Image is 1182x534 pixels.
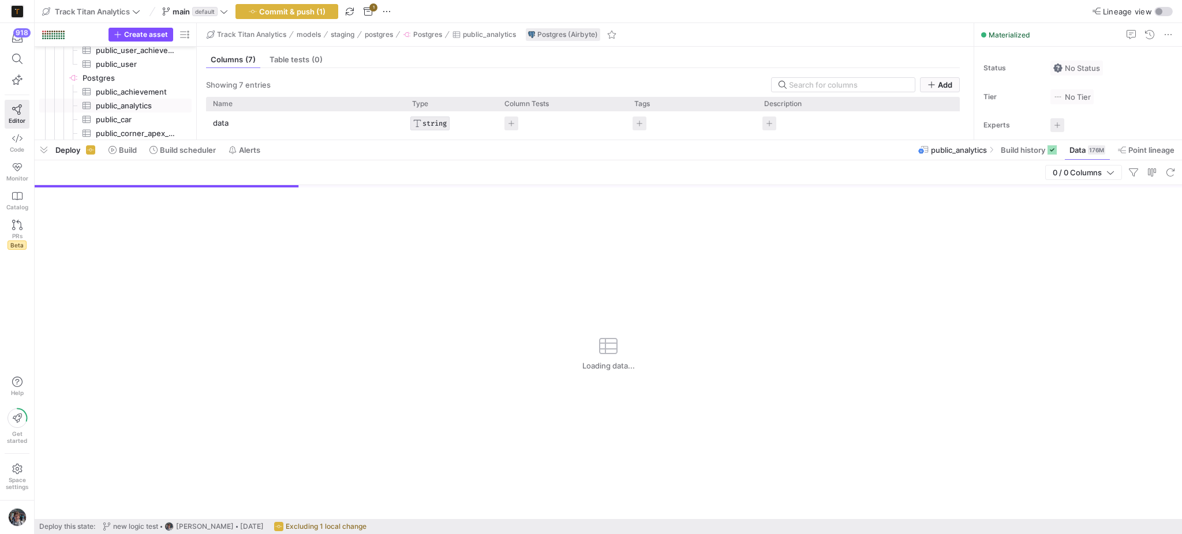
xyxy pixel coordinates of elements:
[270,56,323,63] span: Table tests
[259,7,326,16] span: Commit & push (1)
[938,80,952,89] span: Add
[8,508,27,527] img: https://lh3.googleusercontent.com/a/AEdFTp5zC-foZFgAndG80ezPFSJoLY2tP00FMcRVqbPJ=s96-c
[96,85,178,99] span: public_achievement​​​​​​​​​
[109,28,173,42] button: Create asset
[124,31,168,39] span: Create asset
[1053,63,1063,73] img: No status
[211,56,256,63] span: Columns
[5,215,29,254] a: PRsBeta
[39,99,192,112] a: public_analytics​​​​​​​​​
[12,232,23,239] span: PRs
[5,28,29,48] button: 918
[235,4,338,19] button: Commit & push (1)
[1103,7,1152,16] span: Lineage view
[213,112,398,134] p: data
[362,28,396,42] button: postgres
[176,522,234,531] span: [PERSON_NAME]
[39,57,192,71] div: Press SPACE to select this row.
[271,519,369,534] button: Excluding 1 local change
[6,175,28,182] span: Monitor
[96,44,178,57] span: public_user_achievement​​​​​​​​​
[39,126,192,140] a: public_corner_apex_config​​​​​​​​​
[83,72,190,85] span: Postgres​​​​​​​​
[312,56,323,63] span: (0)
[1053,92,1063,101] img: No tier
[504,100,549,108] span: Column Tests
[39,112,192,126] a: public_car​​​​​​​​​
[12,6,23,17] img: https://storage.googleapis.com/y42-prod-data-exchange/images/M4PIZmlr0LOyhR8acEy9Mp195vnbki1rrADR...
[5,458,29,495] a: Spacesettings
[245,56,256,63] span: (7)
[422,119,447,127] span: STRING
[206,111,956,136] div: Press SPACE to select this row.
[173,7,190,16] span: main
[164,522,174,531] img: https://lh3.googleusercontent.com/a/AEdFTp5zC-foZFgAndG80ezPFSJoLY2tP00FMcRVqbPJ=s96-c
[537,31,598,39] span: Postgres (Airbyte)
[412,100,428,108] span: Type
[1050,89,1094,104] button: No tierNo Tier
[983,93,1041,101] span: Tier
[39,112,192,126] div: Press SPACE to select this row.
[240,522,264,531] span: [DATE]
[39,71,192,85] a: Postgres​​​​​​​​
[100,519,267,534] button: new logic testhttps://lh3.googleusercontent.com/a/AEdFTp5zC-foZFgAndG80ezPFSJoLY2tP00FMcRVqbPJ=s9...
[39,57,192,71] a: public_user​​​​​​​​​
[55,7,130,16] span: Track Titan Analytics
[192,7,218,16] span: default
[96,58,178,71] span: public_user​​​​​​​​​
[297,31,321,39] span: models
[5,157,29,186] a: Monitor
[5,371,29,401] button: Help
[331,31,354,39] span: staging
[983,121,1041,129] span: Experts
[96,127,178,140] span: public_corner_apex_config​​​​​​​​​
[113,522,158,531] span: new logic test
[328,28,357,42] button: staging
[1050,61,1103,76] button: No statusNo Status
[13,28,31,37] div: 918
[39,43,192,57] a: public_user_achievement​​​​​​​​​
[39,43,192,57] div: Press SPACE to select this row.
[5,186,29,215] a: Catalog
[764,100,802,108] span: Description
[96,99,178,112] span: public_analytics​​​​​​​​​
[286,522,366,531] span: Excluding 1 local change
[789,80,908,89] input: Search for columns
[204,28,289,42] button: Track Titan Analytics
[1053,92,1091,101] span: No Tier
[217,31,286,39] span: Track Titan Analytics
[39,85,192,99] a: public_achievement​​​​​​​​​
[39,71,192,85] div: Press SPACE to select this row.
[5,505,29,529] button: https://lh3.googleusercontent.com/a/AEdFTp5zC-foZFgAndG80ezPFSJoLY2tP00FMcRVqbPJ=s96-c
[159,4,231,19] button: maindefault
[39,126,192,140] div: Press SPACE to select this row.
[10,389,24,396] span: Help
[9,117,25,124] span: Editor
[213,100,233,108] span: Name
[5,100,29,129] a: Editor
[10,146,24,153] span: Code
[5,404,29,449] button: Getstarted
[5,129,29,157] a: Code
[1053,63,1100,73] span: No Status
[450,28,519,42] button: public_analytics
[413,31,442,39] span: Postgres
[6,204,28,210] span: Catalog
[6,476,28,490] span: Space settings
[294,28,324,42] button: models
[463,31,516,39] span: public_analytics
[39,85,192,99] div: Press SPACE to select this row.
[7,430,27,444] span: Get started
[400,28,445,42] button: Postgres
[8,240,27,250] span: Beta
[989,31,1030,39] span: Materialized
[983,64,1041,72] span: Status
[96,113,178,126] span: public_car​​​​​​​​​
[365,31,393,39] span: postgres
[5,2,29,21] a: https://storage.googleapis.com/y42-prod-data-exchange/images/M4PIZmlr0LOyhR8acEy9Mp195vnbki1rrADR...
[39,4,143,19] button: Track Titan Analytics
[528,31,535,38] img: undefined
[206,80,271,89] div: Showing 7 entries
[920,77,960,92] button: Add
[634,100,650,108] span: Tags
